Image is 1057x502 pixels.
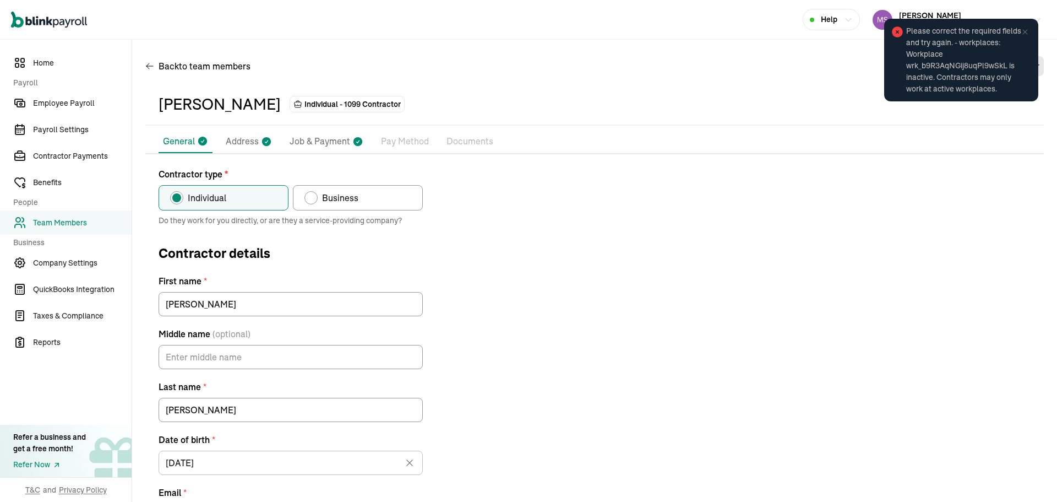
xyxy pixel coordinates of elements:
p: Job & Payment [290,134,350,149]
label: First name [159,274,423,288]
span: QuickBooks Integration [33,284,132,295]
input: First name [159,292,423,316]
span: Business [322,191,358,204]
span: Employee Payroll [33,98,132,109]
p: Documents [446,134,493,149]
div: Refer a business and get a free month! [13,431,86,455]
span: Do they work for you directly, or are they a service-providing company? [159,215,423,226]
button: [PERSON_NAME]Queens Psychotherapy LCSW Services P.C. [868,6,1046,34]
span: Reports [33,337,132,348]
input: Last name [159,398,423,422]
div: Contractor type [159,168,423,210]
span: Company Settings [33,257,132,269]
span: Home [33,57,132,69]
span: People [13,197,125,208]
span: Individual [188,191,226,204]
span: Help [821,14,837,25]
span: Benefits [33,177,132,188]
label: Middle name [159,327,423,341]
span: Taxes & Compliance [33,310,132,322]
iframe: Chat Widget [874,383,1057,502]
span: Privacy Policy [59,484,107,495]
span: Individual - 1099 Contractor [304,99,401,110]
label: Last name [159,380,423,393]
span: to team members [179,60,250,73]
p: Contractor type [159,168,423,181]
button: Backto team members [145,53,250,79]
span: (optional) [213,327,250,341]
p: General [163,134,195,148]
button: Help [803,9,860,30]
p: Pay Method [381,134,429,149]
span: Payroll Settings [33,124,132,136]
input: Middle name [159,345,423,369]
p: Address [226,134,259,149]
span: Please correct the required fields and try again. - workplaces: Workplace wrk_b9R3AqNGij8uqPl9wSk... [906,25,1027,95]
label: Date of birth [159,433,423,446]
span: Contractor details [159,244,423,263]
span: Team Members [33,217,132,229]
nav: Global [11,4,87,36]
div: [PERSON_NAME] [159,93,281,116]
span: Business [13,237,125,249]
span: T&C [25,484,40,495]
a: Refer Now [13,459,86,471]
label: Email [159,486,423,499]
span: Back [159,60,250,73]
span: Payroll [13,77,125,89]
span: Contractor Payments [33,150,132,162]
input: mm/dd/yyyy [159,451,423,475]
